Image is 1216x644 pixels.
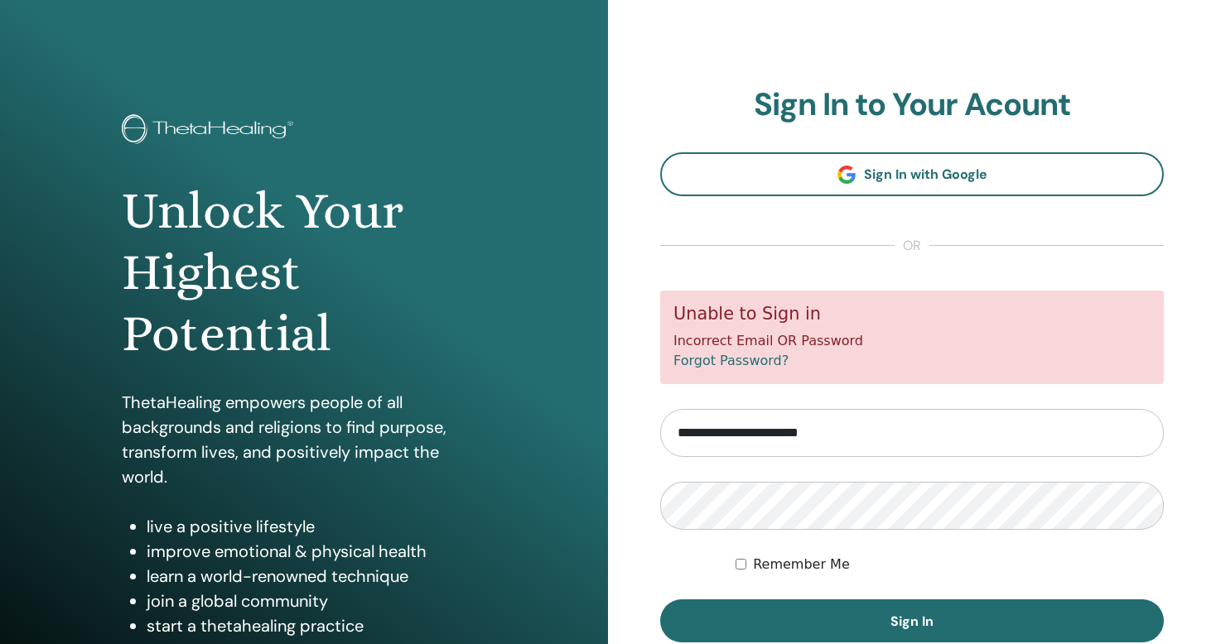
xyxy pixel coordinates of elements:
[864,166,987,183] span: Sign In with Google
[660,291,1164,384] div: Incorrect Email OR Password
[147,613,485,638] li: start a thetahealing practice
[736,555,1164,574] div: Keep me authenticated indefinitely or until I manually logout
[147,564,485,589] li: learn a world-renowned technique
[122,180,485,365] h1: Unlock Your Highest Potential
[660,152,1164,196] a: Sign In with Google
[890,613,934,630] span: Sign In
[122,390,485,489] p: ThetaHealing empowers people of all backgrounds and religions to find purpose, transform lives, a...
[147,589,485,613] li: join a global community
[147,514,485,539] li: live a positive lifestyle
[660,86,1164,124] h2: Sign In to Your Acount
[753,555,850,574] label: Remember Me
[895,236,929,256] span: or
[147,539,485,564] li: improve emotional & physical health
[673,304,1151,324] h5: Unable to Sign in
[673,353,789,368] a: Forgot Password?
[660,599,1164,642] button: Sign In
